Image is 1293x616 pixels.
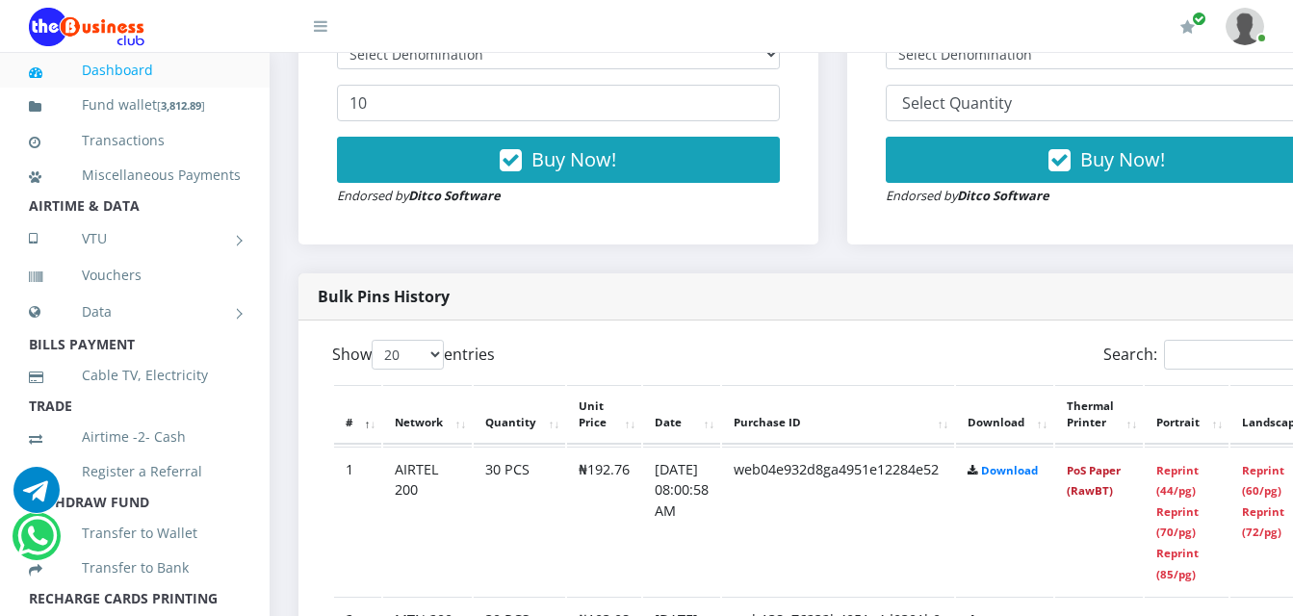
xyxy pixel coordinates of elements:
[29,8,144,46] img: Logo
[29,153,241,197] a: Miscellaneous Payments
[956,385,1053,445] th: Download: activate to sort column ascending
[29,253,241,297] a: Vouchers
[474,447,565,596] td: 30 PCS
[1242,463,1284,499] a: Reprint (60/pg)
[29,288,241,336] a: Data
[337,137,780,183] button: Buy Now!
[161,98,201,113] b: 3,812.89
[1156,463,1199,499] a: Reprint (44/pg)
[337,187,501,204] small: Endorsed by
[567,385,641,445] th: Unit Price: activate to sort column ascending
[334,447,381,596] td: 1
[1156,504,1199,540] a: Reprint (70/pg)
[643,385,720,445] th: Date: activate to sort column ascending
[372,340,444,370] select: Showentries
[957,187,1049,204] strong: Ditco Software
[567,447,641,596] td: ₦192.76
[722,385,954,445] th: Purchase ID: activate to sort column ascending
[29,415,241,459] a: Airtime -2- Cash
[29,511,241,555] a: Transfer to Wallet
[1192,12,1206,26] span: Renew/Upgrade Subscription
[13,481,60,513] a: Chat for support
[722,447,954,596] td: web04e932d8ga4951e12284e52
[29,449,241,494] a: Register a Referral
[157,98,205,113] small: [ ]
[981,463,1038,477] a: Download
[643,447,720,596] td: [DATE] 08:00:58 AM
[408,187,501,204] strong: Ditco Software
[318,286,450,307] strong: Bulk Pins History
[383,385,472,445] th: Network: activate to sort column ascending
[332,340,495,370] label: Show entries
[29,48,241,92] a: Dashboard
[334,385,381,445] th: #: activate to sort column descending
[1242,504,1284,540] a: Reprint (72/pg)
[17,527,57,559] a: Chat for support
[337,85,780,121] input: Enter Quantity
[1226,8,1264,45] img: User
[29,118,241,163] a: Transactions
[1145,385,1228,445] th: Portrait: activate to sort column ascending
[1067,463,1121,499] a: PoS Paper (RawBT)
[29,546,241,590] a: Transfer to Bank
[1156,546,1199,581] a: Reprint (85/pg)
[531,146,616,172] span: Buy Now!
[1055,385,1143,445] th: Thermal Printer: activate to sort column ascending
[29,83,241,128] a: Fund wallet[3,812.89]
[1180,19,1195,35] i: Renew/Upgrade Subscription
[29,215,241,263] a: VTU
[29,353,241,398] a: Cable TV, Electricity
[1080,146,1165,172] span: Buy Now!
[886,187,1049,204] small: Endorsed by
[383,447,472,596] td: AIRTEL 200
[474,385,565,445] th: Quantity: activate to sort column ascending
